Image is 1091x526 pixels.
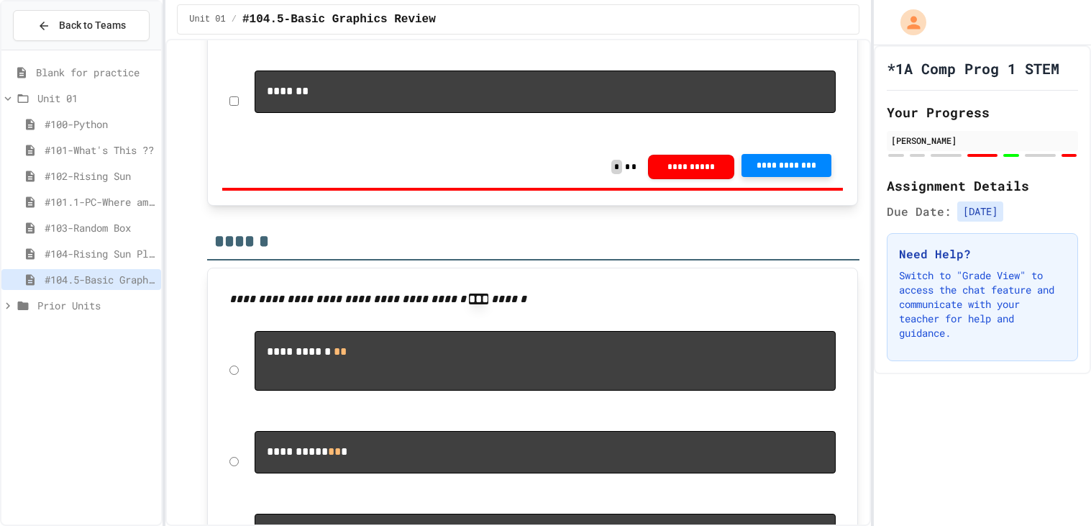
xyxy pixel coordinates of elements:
h2: Assignment Details [887,176,1078,196]
span: Unit 01 [189,14,225,25]
span: #104.5-Basic Graphics Review [242,11,436,28]
span: / [232,14,237,25]
span: #101.1-PC-Where am I? [45,194,155,209]
p: Switch to "Grade View" to access the chat feature and communicate with your teacher for help and ... [899,268,1066,340]
button: Back to Teams [13,10,150,41]
span: #100-Python [45,117,155,132]
h1: *1A Comp Prog 1 STEM [887,58,1059,78]
span: Unit 01 [37,91,155,106]
span: Back to Teams [59,18,126,33]
span: [DATE] [957,201,1003,222]
div: My Account [885,6,930,39]
h2: Your Progress [887,102,1078,122]
h3: Need Help? [899,245,1066,263]
span: #101-What's This ?? [45,142,155,158]
span: Blank for practice [36,65,155,80]
div: [PERSON_NAME] [891,134,1074,147]
span: Prior Units [37,298,155,313]
span: #103-Random Box [45,220,155,235]
span: Due Date: [887,203,951,220]
span: #104.5-Basic Graphics Review [45,272,155,287]
span: #102-Rising Sun [45,168,155,183]
span: #104-Rising Sun Plus [45,246,155,261]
